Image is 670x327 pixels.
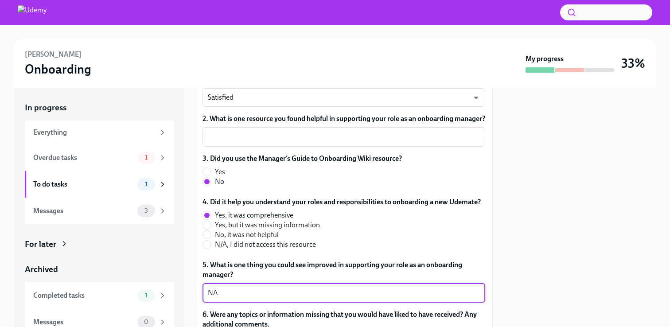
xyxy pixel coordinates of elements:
[203,114,485,124] label: 2. What is one resource you found helpful in supporting your role as an onboarding manager?
[203,154,402,163] label: 3. Did you use the Manager’s Guide to Onboarding Wiki resource?
[25,61,91,77] h3: Onboarding
[140,154,153,161] span: 1
[203,197,481,207] label: 4. Did it help you understand your roles and responsibilities to onboarding a new Udemate?
[25,144,174,171] a: Overdue tasks1
[18,5,47,19] img: Udemy
[215,167,225,177] span: Yes
[621,55,645,71] h3: 33%
[25,50,82,59] h6: [PERSON_NAME]
[208,288,480,298] textarea: NA
[33,128,155,137] div: Everything
[25,121,174,144] a: Everything
[203,88,485,107] div: Satisfied
[33,317,134,327] div: Messages
[33,291,134,300] div: Completed tasks
[215,210,293,220] span: Yes, it was comprehensive
[526,54,564,64] strong: My progress
[140,181,153,187] span: 1
[215,230,279,240] span: No, it was not helpful
[139,207,153,214] span: 3
[25,238,174,250] a: For later
[25,198,174,224] a: Messages3
[215,177,224,187] span: No
[25,264,174,275] a: Archived
[203,260,485,280] label: 5. What is one thing you could see improved in supporting your role as an onboarding manager?
[25,238,56,250] div: For later
[25,171,174,198] a: To do tasks1
[140,292,153,299] span: 1
[25,282,174,309] a: Completed tasks1
[33,179,134,189] div: To do tasks
[33,206,134,216] div: Messages
[139,319,154,325] span: 0
[33,153,134,163] div: Overdue tasks
[25,102,174,113] a: In progress
[215,220,320,230] span: Yes, but it was missing information
[215,240,316,249] span: N/A, I did not access this resource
